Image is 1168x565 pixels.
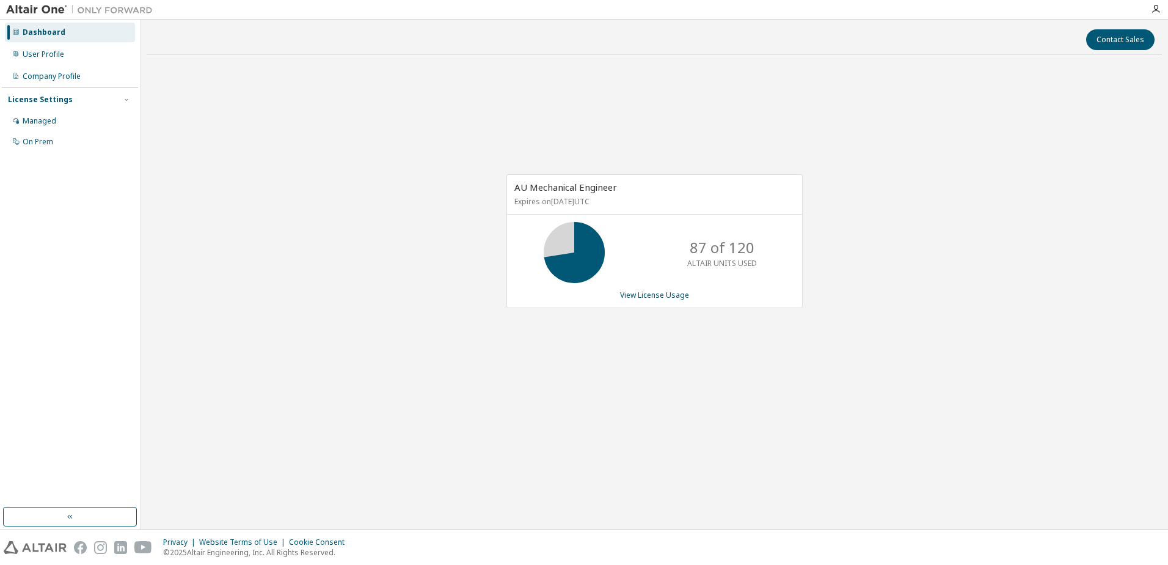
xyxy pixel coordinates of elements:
img: altair_logo.svg [4,541,67,554]
div: License Settings [8,95,73,105]
div: On Prem [23,137,53,147]
span: AU Mechanical Engineer [514,181,617,193]
div: Dashboard [23,28,65,37]
button: Contact Sales [1086,29,1155,50]
div: User Profile [23,50,64,59]
div: Managed [23,116,56,126]
p: Expires on [DATE] UTC [514,196,792,207]
img: facebook.svg [74,541,87,554]
div: Cookie Consent [289,537,352,547]
a: View License Usage [620,290,689,300]
div: Company Profile [23,72,81,81]
p: 87 of 120 [690,237,754,258]
img: Altair One [6,4,159,16]
div: Website Terms of Use [199,537,289,547]
img: linkedin.svg [114,541,127,554]
p: ALTAIR UNITS USED [687,258,757,268]
img: youtube.svg [134,541,152,554]
img: instagram.svg [94,541,107,554]
div: Privacy [163,537,199,547]
p: © 2025 Altair Engineering, Inc. All Rights Reserved. [163,547,352,558]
